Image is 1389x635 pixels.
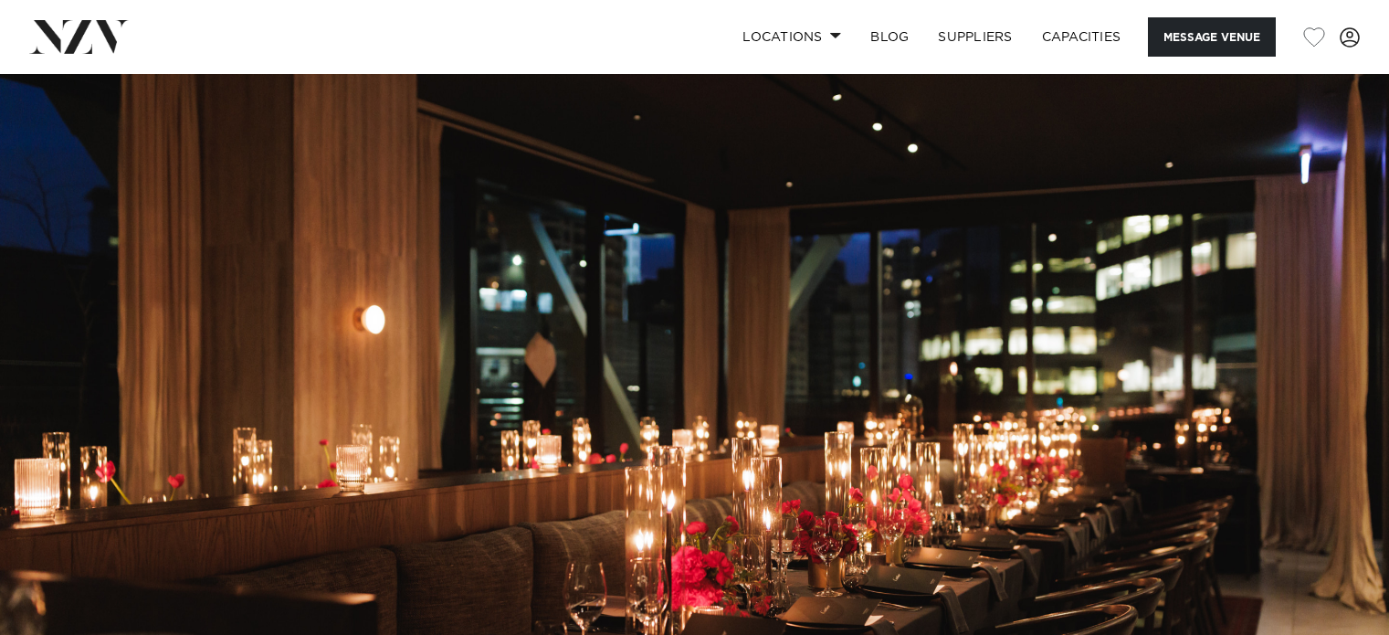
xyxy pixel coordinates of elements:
a: Capacities [1027,17,1136,57]
img: nzv-logo.png [29,20,129,53]
a: Locations [728,17,856,57]
a: BLOG [856,17,923,57]
button: Message Venue [1148,17,1276,57]
a: SUPPLIERS [923,17,1026,57]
